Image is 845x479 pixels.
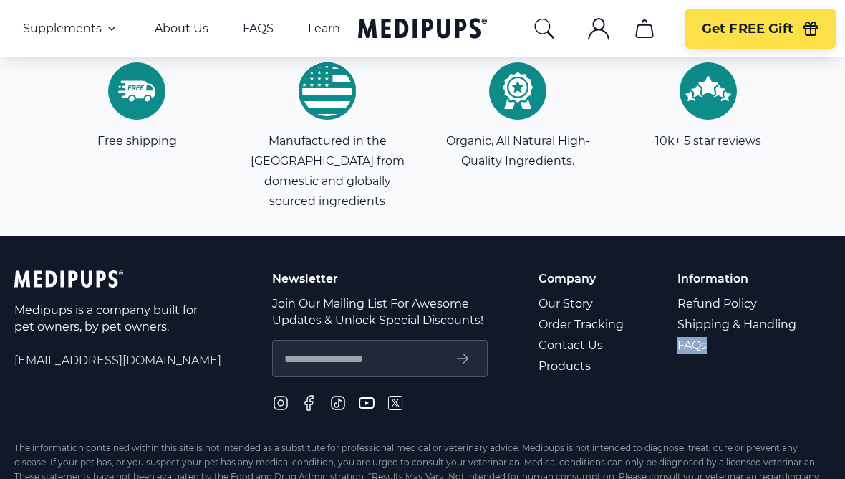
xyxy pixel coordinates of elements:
[97,131,177,151] p: Free shipping
[677,293,798,314] a: Refund Policy
[685,9,836,49] button: Get FREE Gift
[23,20,120,37] button: Supplements
[655,131,761,151] p: 10k+ 5 star reviews
[702,21,793,37] span: Get FREE Gift
[431,131,604,171] p: Organic, All Natural High-Quality Ingredients.
[23,22,102,36] span: Supplements
[581,11,616,46] button: account
[243,22,274,36] a: FAQS
[14,302,201,335] p: Medipups is a company built for pet owners, by pet owners.
[155,22,208,36] a: About Us
[539,293,626,314] a: Our Story
[539,356,626,376] a: Products
[677,314,798,335] a: Shipping & Handling
[533,17,556,40] button: search
[308,22,340,36] a: Learn
[272,270,488,287] p: Newsletter
[358,15,487,44] a: Medipups
[14,352,221,369] span: [EMAIL_ADDRESS][DOMAIN_NAME]
[272,295,488,328] p: Join Our Mailing List For Awesome Updates & Unlock Special Discounts!
[241,131,414,212] p: Manufactured in the [GEOGRAPHIC_DATA] from domestic and globally sourced ingredients
[627,11,662,46] button: cart
[677,270,798,287] p: Information
[539,335,626,356] a: Contact Us
[539,270,626,287] p: Company
[677,335,798,356] a: FAQs
[539,314,626,335] a: Order Tracking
